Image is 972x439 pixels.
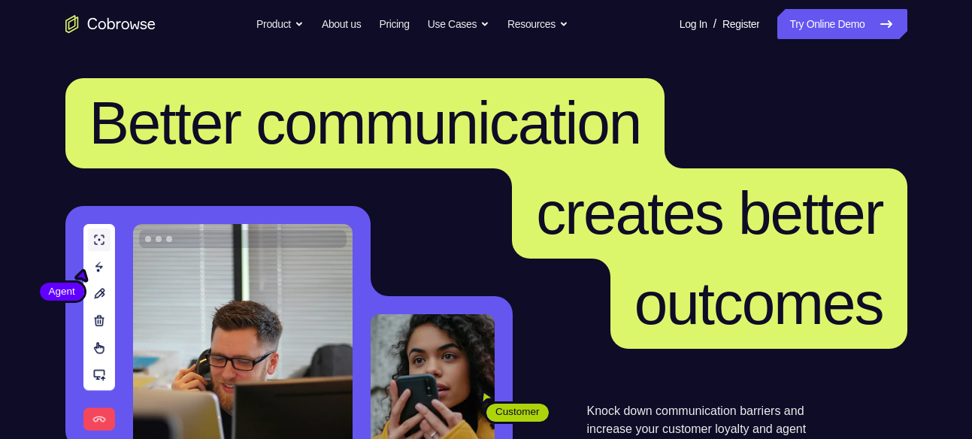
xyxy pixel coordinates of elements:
a: Register [722,9,759,39]
a: Go to the home page [65,15,156,33]
span: Better communication [89,89,641,156]
a: Try Online Demo [777,9,907,39]
button: Product [256,9,304,39]
a: About us [322,9,361,39]
a: Log In [680,9,707,39]
a: Pricing [379,9,409,39]
button: Use Cases [428,9,489,39]
button: Resources [507,9,568,39]
span: creates better [536,180,883,247]
span: / [713,15,716,33]
span: outcomes [634,270,883,337]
